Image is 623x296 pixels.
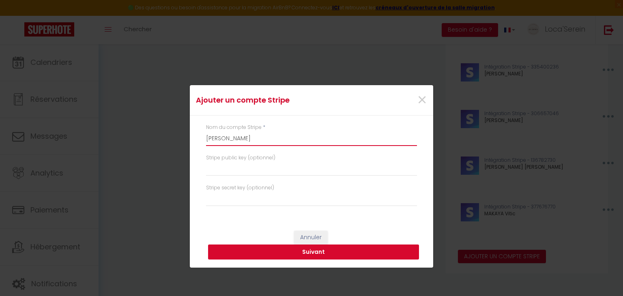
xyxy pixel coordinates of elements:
button: Ouvrir le widget de chat LiveChat [6,3,31,28]
label: Stripe secret key (optionnel) [206,184,274,192]
button: Close [417,92,427,109]
button: Suivant [208,245,419,260]
span: × [417,88,427,112]
label: Stripe public key (optionnel) [206,154,275,162]
h4: Ajouter un compte Stripe [196,94,346,106]
button: Annuler [294,231,328,245]
label: Nom du compte Stripe [206,124,262,131]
